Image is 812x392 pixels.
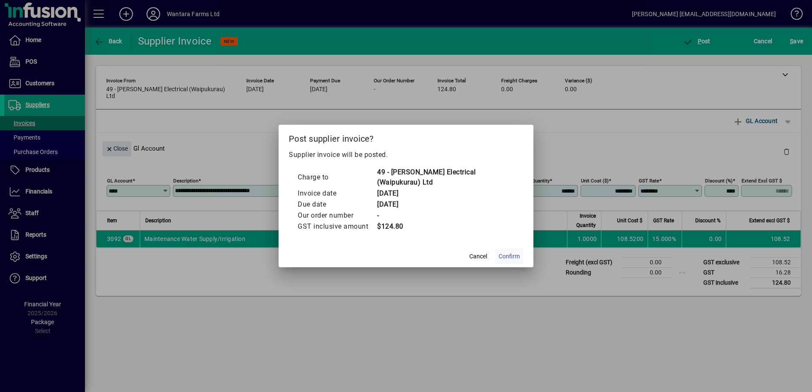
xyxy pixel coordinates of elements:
span: Cancel [469,252,487,261]
td: Due date [297,199,377,210]
td: 49 - [PERSON_NAME] Electrical (Waipukurau) Ltd [377,167,515,188]
td: [DATE] [377,199,515,210]
td: Charge to [297,167,377,188]
td: - [377,210,515,221]
td: GST inclusive amount [297,221,377,232]
td: $124.80 [377,221,515,232]
button: Confirm [495,249,523,264]
h2: Post supplier invoice? [279,125,533,149]
td: Our order number [297,210,377,221]
td: Invoice date [297,188,377,199]
button: Cancel [465,249,492,264]
span: Confirm [499,252,520,261]
td: [DATE] [377,188,515,199]
p: Supplier invoice will be posted. [289,150,523,160]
